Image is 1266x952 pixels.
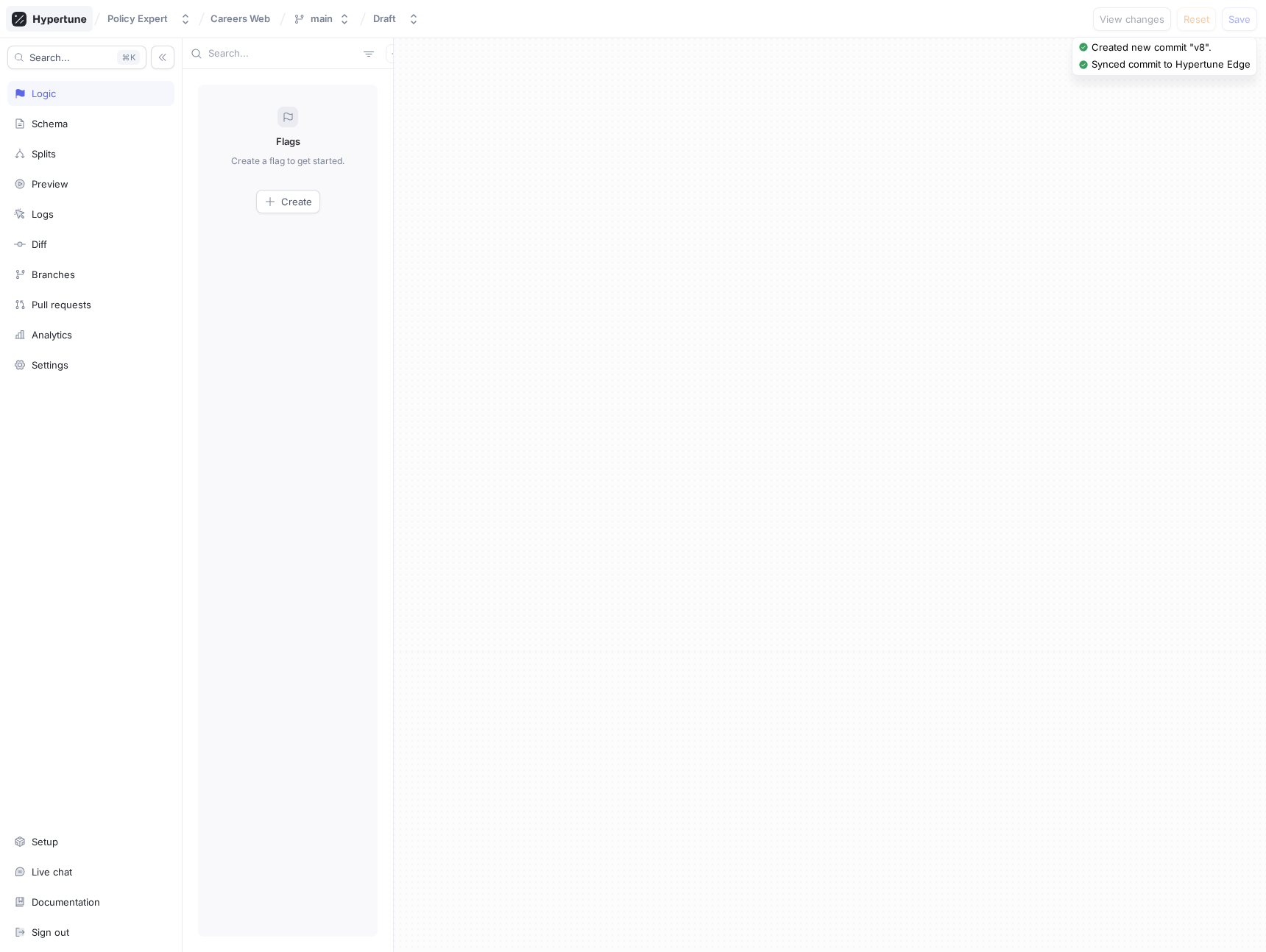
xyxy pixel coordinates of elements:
span: View changes [1100,15,1164,24]
span: Search... [29,53,70,62]
span: Save [1228,15,1251,24]
div: Policy Expert [107,13,168,25]
div: Created new commit "v8". [1092,40,1212,55]
div: Analytics [32,329,72,341]
button: Save [1222,7,1257,31]
div: Logs [32,208,54,220]
button: Create [256,190,320,213]
button: View changes [1093,7,1171,31]
div: Settings [32,359,68,371]
div: Pull requests [32,299,91,310]
a: Documentation [7,889,174,914]
div: Setup [32,836,58,848]
button: main [287,7,356,31]
div: Sign out [32,926,69,938]
span: Create [281,197,312,206]
div: Draft [373,13,396,25]
div: Live chat [32,866,72,878]
button: Reset [1177,7,1216,31]
div: K [117,50,140,65]
div: Preview [32,178,68,190]
button: Policy Expert [102,7,197,31]
div: Splits [32,148,56,160]
p: Flags [276,135,300,149]
div: Logic [32,88,56,99]
div: Branches [32,269,75,280]
div: Documentation [32,896,100,908]
button: Draft [367,7,425,31]
button: Search...K [7,46,146,69]
input: Search... [208,46,358,61]
span: Reset [1184,15,1209,24]
p: Create a flag to get started. [231,154,344,168]
div: main [311,13,333,25]
div: Diff [32,238,47,250]
div: Synced commit to Hypertune Edge [1092,57,1251,72]
span: Careers Web [211,13,270,24]
div: Schema [32,118,68,129]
